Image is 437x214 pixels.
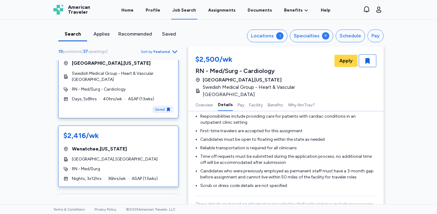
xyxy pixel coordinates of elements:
img: Logo [53,5,63,15]
span: positions [63,49,81,54]
li: Responsibilities include providing care for patients with cardiac conditions in an outpatient cli... [200,113,376,126]
span: Apply [339,57,353,64]
li: First-time travelers are accepted for this assignment [200,128,376,134]
button: Details [218,98,233,111]
span: [GEOGRAPHIC_DATA] , [US_STATE] [72,60,151,67]
div: Applies [90,30,113,38]
li: Scrub or dress code details are not specified [200,183,376,189]
div: Specialties [294,32,320,40]
span: Sort by [141,49,152,54]
div: $2,416/wk [63,131,99,140]
span: [GEOGRAPHIC_DATA], [GEOGRAPHIC_DATA] [72,156,158,162]
span: © 2025 American Traveler, LLC [126,207,175,212]
li: Reliable transportation is required for all clinicians [200,145,376,151]
div: Locations [251,32,274,40]
a: Terms & Conditions [53,207,85,212]
button: Apply [334,55,357,67]
span: 36 hrs/wk [108,176,126,182]
span: Saved [155,107,165,112]
button: Pay [238,98,244,111]
li: Candidates must be open to floating within the state as needed [200,136,376,143]
button: Benefits [268,98,283,111]
button: Why AmTrav? [288,98,315,111]
div: ( ) [58,49,110,55]
span: 37 [83,49,88,54]
span: American Traveler [68,5,90,15]
span: Swedish Medical Group - Heart & Vascular [GEOGRAPHIC_DATA] [72,71,173,83]
span: Days, 5x8hrs [72,96,97,102]
span: 40 hrs/wk [103,96,122,102]
button: Overview [195,98,213,111]
span: ASAP ( 13 wks) [128,96,154,102]
div: Saved [157,30,181,38]
div: 1 [276,32,283,40]
div: $2,500/wk [195,54,333,65]
div: Pay [371,32,380,40]
button: Locations1 [247,29,287,42]
button: Pay [368,29,384,42]
span: Wenatchee , [US_STATE] [72,145,127,153]
span: Swedish Medical Group - Heart & Vascular [GEOGRAPHIC_DATA] [203,84,330,98]
li: Candidates who were previously employed as permanent staff must have a 3-month gap before assignm... [200,168,376,180]
button: Schedule [336,29,365,42]
span: ASAP ( 13 wks) [132,176,158,182]
span: [GEOGRAPHIC_DATA] , [US_STATE] [203,76,282,84]
span: openings [88,49,106,54]
span: RN - Med/Surg - Cardiology [72,86,126,92]
div: Schedule [340,32,361,40]
span: Benefits [284,7,303,13]
p: These details are based on information provided by the facility and may include inaccuracies or b... [195,201,376,213]
a: Privacy Policy [94,207,116,212]
span: Featured [154,49,170,54]
div: RN - Med/Surg - Cardiology [195,67,333,75]
button: Sort byFeatured [141,48,178,55]
span: 19 [58,49,63,54]
span: RN - Med/Surg [72,166,100,172]
button: Facility [249,98,263,111]
div: Recommended [118,30,152,38]
div: Search [61,30,85,38]
li: Time off requests must be submitted during the application process; no additional time off will b... [200,154,376,166]
button: Specialties [290,29,333,42]
span: Nights, 3x12hrs [72,176,102,182]
a: Benefits [284,7,309,13]
div: Job Search [172,7,196,13]
a: Job Search [171,1,197,19]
